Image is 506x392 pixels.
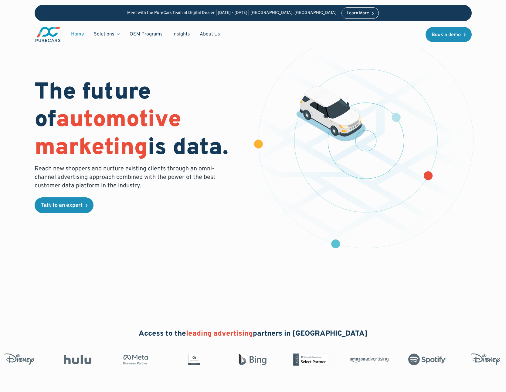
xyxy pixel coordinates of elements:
img: illustration of a vehicle [296,86,366,141]
div: Solutions [94,31,114,38]
a: Book a demo [426,27,472,42]
img: Disney [464,353,503,366]
a: Learn More [341,7,379,19]
span: automotive marketing [35,106,181,162]
span: leading advertising [186,329,253,338]
h2: Access to the partners in [GEOGRAPHIC_DATA] [139,329,368,339]
img: purecars logo [35,26,61,43]
div: Learn More [347,11,369,15]
img: Google Partner [173,353,212,366]
a: Talk to an expert [35,197,93,213]
img: Hulu [56,355,95,364]
p: Reach new shoppers and nurture existing clients through an omni-channel advertising approach comb... [35,165,219,190]
a: Insights [168,28,195,40]
a: About Us [195,28,225,40]
a: OEM Programs [125,28,168,40]
a: main [35,26,61,43]
img: Microsoft Advertising Partner [290,353,328,366]
img: Bing [231,353,270,366]
div: Talk to an expert [41,203,83,208]
img: Meta Business Partner [115,353,154,366]
img: Spotify [406,353,445,366]
p: Meet with the PureCars Team at Digital Dealer | [DATE] - [DATE] | [GEOGRAPHIC_DATA], [GEOGRAPHIC_... [127,11,337,16]
a: Home [66,28,89,40]
h1: The future of is data. [35,79,246,162]
img: Amazon Advertising [348,355,387,364]
div: Book a demo [432,32,461,37]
